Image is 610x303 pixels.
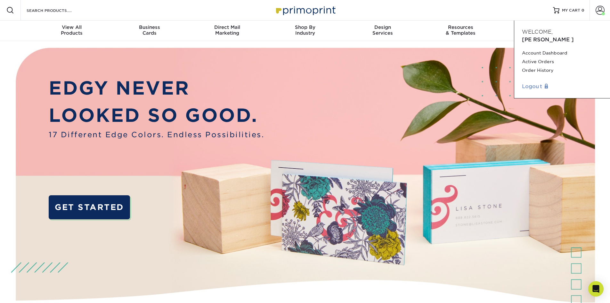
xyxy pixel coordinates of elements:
span: MY CART [562,8,580,13]
div: Industry [266,24,344,36]
span: Design [344,24,422,30]
span: Contact [500,24,577,30]
p: LOOKED SO GOOD. [49,102,264,129]
a: Contact& Support [500,21,577,41]
span: Resources [422,24,500,30]
div: & Templates [422,24,500,36]
span: [PERSON_NAME] [522,37,574,43]
a: Shop ByIndustry [266,21,344,41]
span: 17 Different Edge Colors. Endless Possibilities. [49,129,264,140]
a: Active Orders [522,57,602,66]
a: Account Dashboard [522,49,602,57]
a: BusinessCards [110,21,188,41]
input: SEARCH PRODUCTS..... [26,6,88,14]
a: Order History [522,66,602,75]
div: Cards [110,24,188,36]
span: Direct Mail [188,24,266,30]
span: View All [33,24,111,30]
a: View AllProducts [33,21,111,41]
p: EDGY NEVER [49,74,264,102]
div: Open Intercom Messenger [588,281,604,297]
div: Marketing [188,24,266,36]
div: Products [33,24,111,36]
div: Services [344,24,422,36]
span: Welcome, [522,29,553,35]
a: DesignServices [344,21,422,41]
a: Resources& Templates [422,21,500,41]
div: & Support [500,24,577,36]
a: GET STARTED [49,195,130,219]
a: Direct MailMarketing [188,21,266,41]
a: Logout [522,83,602,90]
span: 0 [582,8,584,13]
img: Primoprint [273,3,337,17]
span: Business [110,24,188,30]
span: Shop By [266,24,344,30]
